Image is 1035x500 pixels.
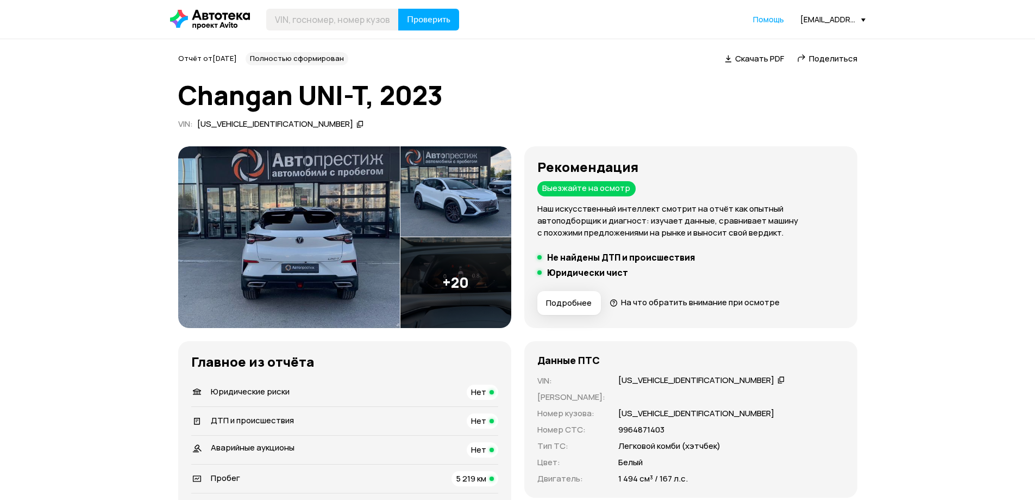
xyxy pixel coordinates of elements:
h5: Юридически чист [547,267,628,278]
p: Двигатель : [537,473,605,485]
span: VIN : [178,118,193,129]
h3: Рекомендация [537,159,844,175]
div: Выезжайте на осмотр [537,181,636,196]
div: [EMAIL_ADDRESS][DOMAIN_NAME] [800,14,865,24]
p: Легковой комби (хэтчбек) [618,440,720,452]
span: 5 219 км [456,473,486,484]
button: Проверить [398,9,459,30]
input: VIN, госномер, номер кузова [266,9,399,30]
h4: Данные ПТС [537,354,600,366]
div: [US_VEHICLE_IDENTIFICATION_NUMBER] [197,119,353,130]
div: [US_VEHICLE_IDENTIFICATION_NUMBER] [618,375,774,386]
span: Нет [471,415,486,427]
p: [PERSON_NAME] : [537,391,605,403]
p: Номер СТС : [537,424,605,436]
p: 9964871403 [618,424,664,436]
span: Помощь [753,14,784,24]
p: Тип ТС : [537,440,605,452]
button: Подробнее [537,291,601,315]
span: Пробег [211,472,240,484]
span: Подробнее [546,298,592,308]
p: Цвет : [537,456,605,468]
span: Отчёт от [DATE] [178,53,237,63]
span: ДТП и происшествия [211,415,294,426]
h5: Не найдены ДТП и происшествия [547,252,695,263]
p: [US_VEHICLE_IDENTIFICATION_NUMBER] [618,408,774,419]
h3: Главное из отчёта [191,354,498,369]
p: 1 494 см³ / 167 л.с. [618,473,688,485]
a: Поделиться [797,53,857,64]
span: Проверить [407,15,450,24]
div: Полностью сформирован [246,52,348,65]
p: Номер кузова : [537,408,605,419]
span: Нет [471,386,486,398]
p: Белый [618,456,643,468]
span: Аварийные аукционы [211,442,294,453]
h1: Changan UNI-T, 2023 [178,81,857,110]
span: На что обратить внимание при осмотре [621,297,780,308]
p: Наш искусственный интеллект смотрит на отчёт как опытный автоподборщик и диагност: изучает данные... [537,203,844,239]
a: Помощь [753,14,784,25]
span: Скачать PDF [735,53,784,64]
a: Скачать PDF [725,53,784,64]
a: На что обратить внимание при осмотре [610,297,780,308]
span: Поделиться [809,53,857,64]
span: Юридические риски [211,386,290,397]
p: VIN : [537,375,605,387]
span: Нет [471,444,486,455]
